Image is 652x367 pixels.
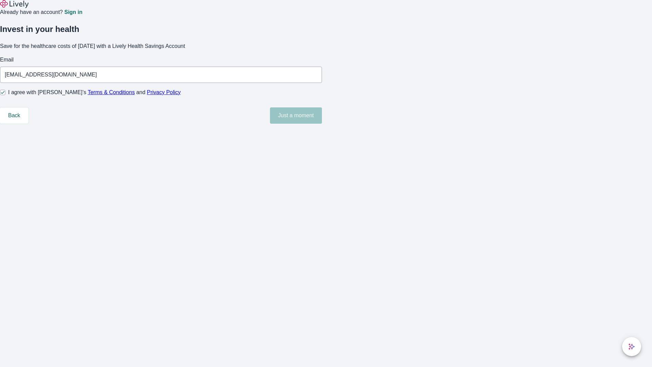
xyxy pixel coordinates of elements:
a: Sign in [64,10,82,15]
button: chat [622,337,641,356]
a: Terms & Conditions [88,89,135,95]
span: I agree with [PERSON_NAME]’s and [8,88,181,97]
svg: Lively AI Assistant [628,343,635,350]
a: Privacy Policy [147,89,181,95]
